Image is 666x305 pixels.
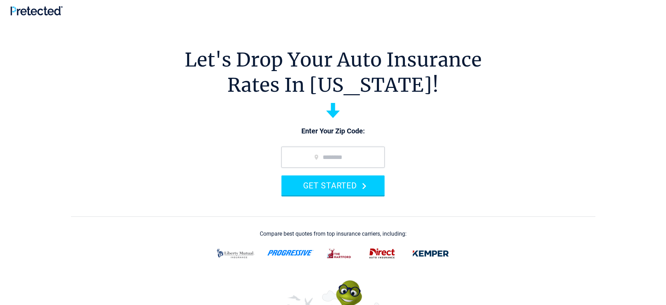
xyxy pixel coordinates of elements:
[10,6,63,15] img: Pretected Logo
[281,147,385,168] input: zip code
[281,175,385,195] button: GET STARTED
[185,47,482,98] h1: Let's Drop Your Auto Insurance Rates In [US_STATE]!
[408,244,454,263] img: kemper
[274,126,392,136] p: Enter Your Zip Code:
[365,244,399,263] img: direct
[267,250,314,256] img: progressive
[213,244,259,263] img: liberty
[322,244,357,263] img: thehartford
[260,231,407,237] div: Compare best quotes from top insurance carriers, including:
